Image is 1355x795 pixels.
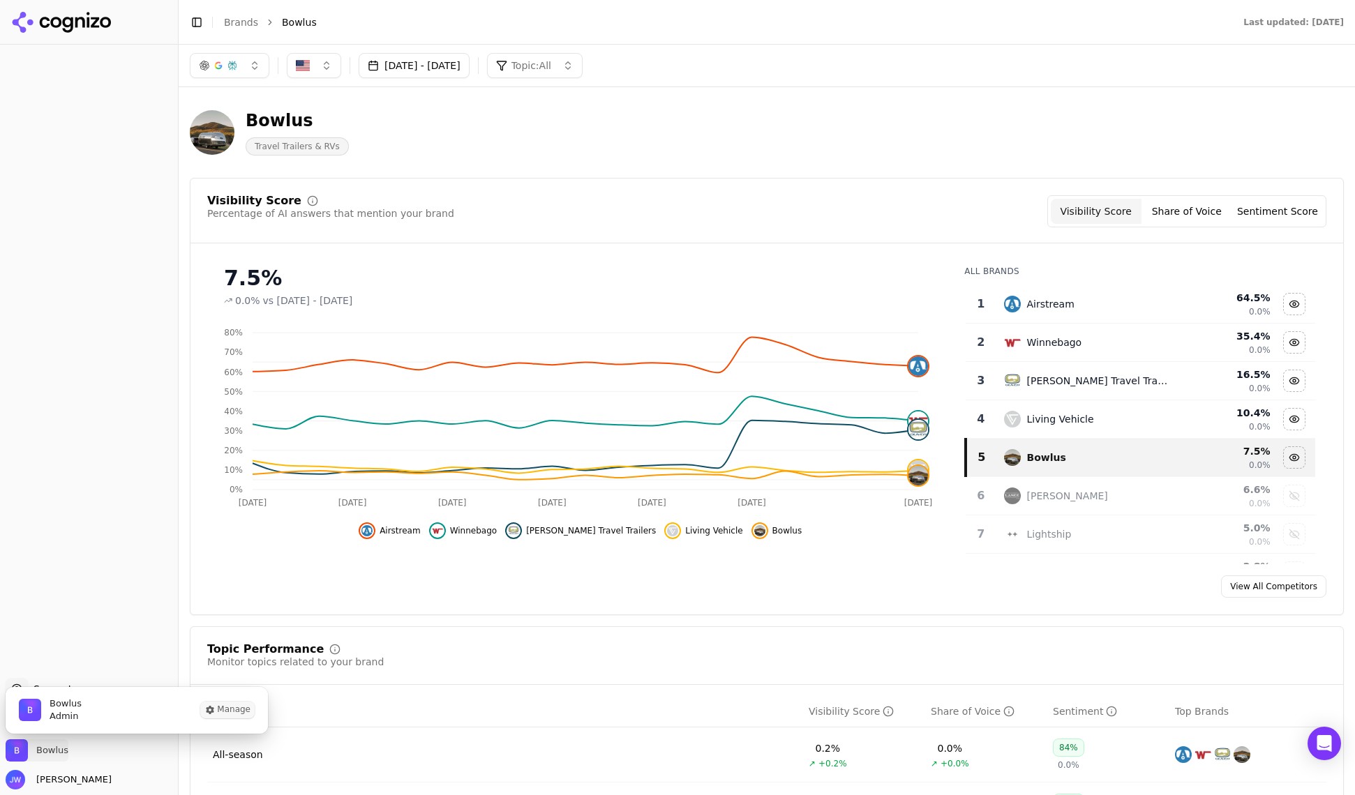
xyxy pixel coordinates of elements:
span: [PERSON_NAME] Travel Trailers [526,525,656,536]
tspan: [DATE] [638,498,666,508]
span: ↗ [809,758,816,769]
div: Data table [964,285,1315,630]
img: living vehicle [908,460,928,480]
span: 0.0% [1249,383,1271,394]
img: oliver travel trailers [1004,372,1021,389]
button: Share of Voice [1141,199,1232,224]
div: Topic Performance [207,644,324,655]
span: Airstream [380,525,421,536]
img: living vehicle [667,525,678,536]
div: 7.5% [224,266,936,291]
button: Hide airstream data [1283,293,1305,315]
span: Bowlus [50,697,82,710]
span: Support [28,682,72,696]
div: Share of Voice [931,704,1015,718]
img: Jonathan Wahl [6,770,25,789]
button: Hide oliver travel trailers data [1283,370,1305,392]
img: airstream [1004,296,1021,312]
img: winnebago [1195,746,1211,763]
div: Lightship [1026,527,1071,541]
img: oliver travel trailers [508,525,519,536]
div: Open Intercom Messenger [1308,727,1341,760]
button: Visibility Score [1051,199,1141,224]
th: Top Brands [1169,696,1326,727]
button: Hide living vehicle data [1283,408,1305,430]
span: Bowlus [36,744,68,757]
img: living vehicle [1004,411,1021,427]
span: Bowlus [772,525,802,536]
tspan: 50% [224,387,243,397]
button: Manage [200,702,255,718]
tspan: [DATE] [904,498,933,508]
span: 0.0% [1249,536,1271,547]
div: 0.2% [816,741,841,755]
div: All-season [213,748,263,762]
img: winnebago [1004,334,1021,351]
tspan: 60% [224,368,243,377]
img: winnebago [908,411,928,431]
div: Sentiment [1053,704,1117,718]
span: 0.0% [1249,421,1271,432]
div: 2 [971,334,990,351]
div: Monitor topics related to your brand [207,655,384,669]
div: Living Vehicle [1026,412,1093,426]
tspan: 40% [224,407,243,416]
span: Top Brands [1175,704,1229,718]
button: Hide bowlus data [751,522,802,539]
div: Airstream [1026,297,1074,311]
div: 7 [971,526,990,543]
img: bowlus [754,525,765,536]
div: All Brands [964,266,1315,277]
img: United States [296,59,310,73]
div: Visibility Score [207,195,301,206]
div: Percentage of AI answers that mention your brand [207,206,454,220]
button: Hide living vehicle data [664,522,742,539]
span: +0.2% [818,758,847,769]
tspan: 0% [230,485,243,494]
div: 5 [973,449,990,466]
span: Admin [50,710,82,722]
tspan: 20% [224,446,243,455]
button: Show pebble data [1283,561,1305,584]
img: oliver travel trailers [1214,746,1231,763]
div: 1 [971,296,990,312]
img: airstream [1175,746,1192,763]
tspan: [DATE] [338,498,367,508]
span: [PERSON_NAME] [31,773,112,786]
img: bowlus [1004,449,1021,466]
img: Bowlus [19,699,41,721]
div: 84% [1053,739,1084,757]
button: Show lance camper data [1283,485,1305,507]
span: +0.0% [941,758,969,769]
button: Close organization switcher [6,739,68,762]
tspan: 80% [224,328,243,338]
button: Sentiment Score [1232,199,1323,224]
div: 10.4 % [1179,406,1270,420]
tspan: 10% [224,465,243,475]
th: Topics [207,696,803,727]
th: sentiment [1047,696,1169,727]
button: Hide oliver travel trailers data [505,522,656,539]
span: vs [DATE] - [DATE] [263,294,353,308]
th: visibilityScore [803,696,925,727]
div: Last updated: [DATE] [1243,17,1344,28]
button: Hide airstream data [359,522,421,539]
img: oliver travel trailers [908,420,928,439]
button: Hide bowlus data [1283,446,1305,469]
button: Hide winnebago data [1283,331,1305,354]
img: lightship [1004,526,1021,543]
img: airstream [361,525,373,536]
div: Bowlus [246,109,349,132]
span: Winnebago [450,525,497,536]
tspan: [DATE] [239,498,267,508]
span: 0.0% [1249,460,1271,471]
img: Bowlus [6,739,28,762]
div: [PERSON_NAME] [1026,489,1107,503]
div: 64.5 % [1179,291,1270,305]
a: Brands [224,17,258,28]
img: lance camper [1004,487,1021,504]
div: Bowlus is active [6,687,268,734]
span: Bowlus [282,15,317,29]
span: 0.0% [1058,759,1079,771]
div: 3 [971,372,990,389]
